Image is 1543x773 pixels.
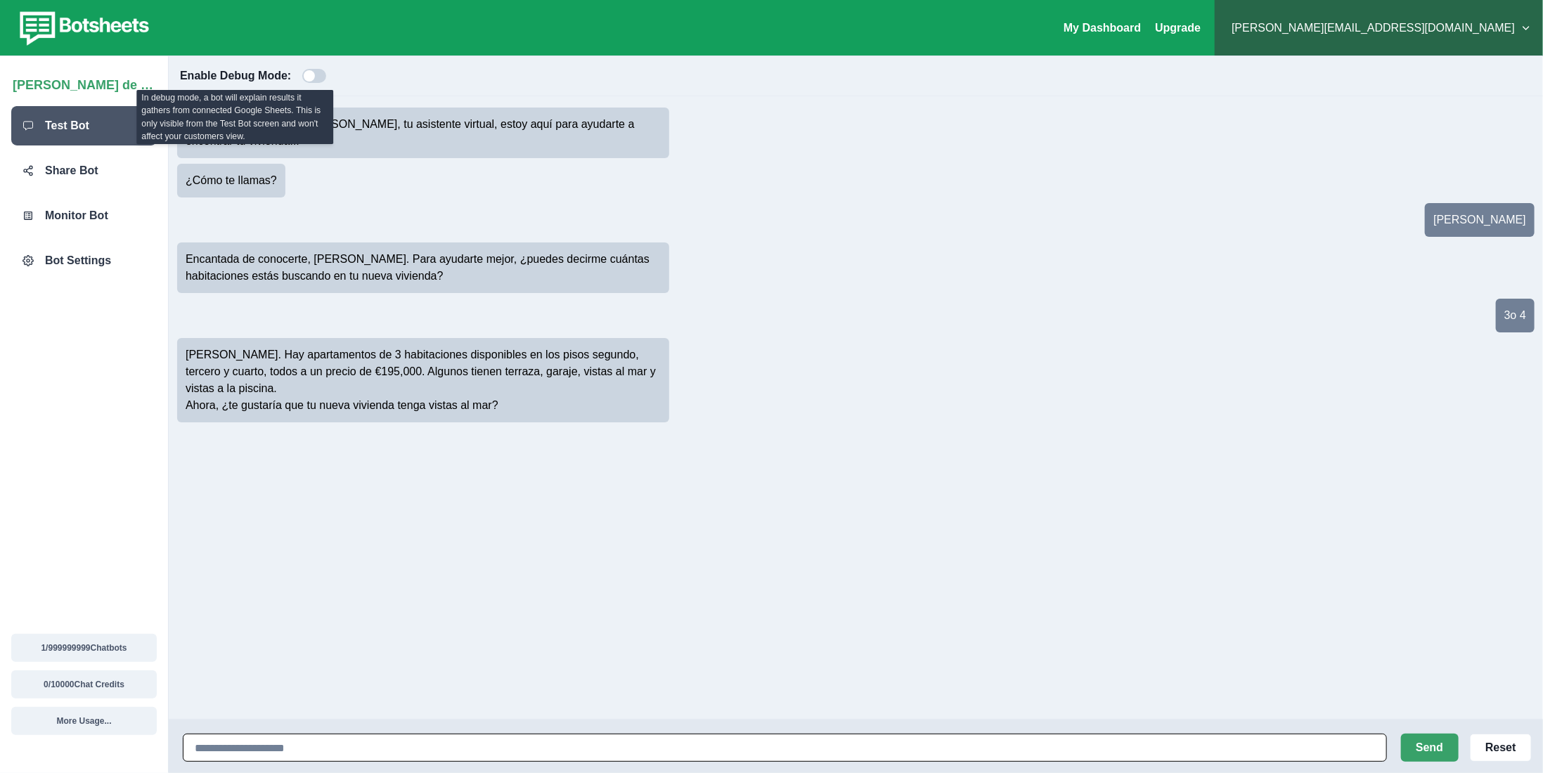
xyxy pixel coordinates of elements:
a: My Dashboard [1064,22,1141,34]
p: Enable Debug Mode: [180,67,291,84]
p: Share Bot [45,162,98,179]
button: More Usage... [11,707,157,735]
p: Encantada de conocerte, [PERSON_NAME]. Para ayudarte mejor, ¿puedes decirme cuántas habitaciones ... [186,251,661,285]
button: Send [1401,734,1459,762]
p: [PERSON_NAME]. Hay apartamentos de 3 habitaciones disponibles en los pisos segundo, tercero y cua... [186,346,661,397]
p: [PERSON_NAME] de [GEOGRAPHIC_DATA] [GEOGRAPHIC_DATA][DATE] [13,70,155,95]
a: Upgrade [1155,22,1201,34]
p: [PERSON_NAME], soy [PERSON_NAME], tu asistente virtual, estoy aquí para ayudarte a encontrar tu v... [186,116,661,150]
button: [PERSON_NAME][EMAIL_ADDRESS][DOMAIN_NAME] [1226,14,1532,42]
button: 1/999999999Chatbots [11,634,157,662]
button: Reset [1470,734,1532,762]
p: 3o 4 [1504,307,1526,324]
p: [PERSON_NAME] [1433,212,1526,228]
p: Monitor Bot [45,207,108,224]
p: Test Bot [45,117,89,134]
p: Ahora, ¿te gustaría que tu nueva vivienda tenga vistas al mar? [186,397,661,414]
img: botsheets-logo.png [11,8,153,48]
button: 0/10000Chat Credits [11,670,157,699]
p: ¿Cómo te llamas? [186,172,277,189]
p: Bot Settings [45,252,111,269]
